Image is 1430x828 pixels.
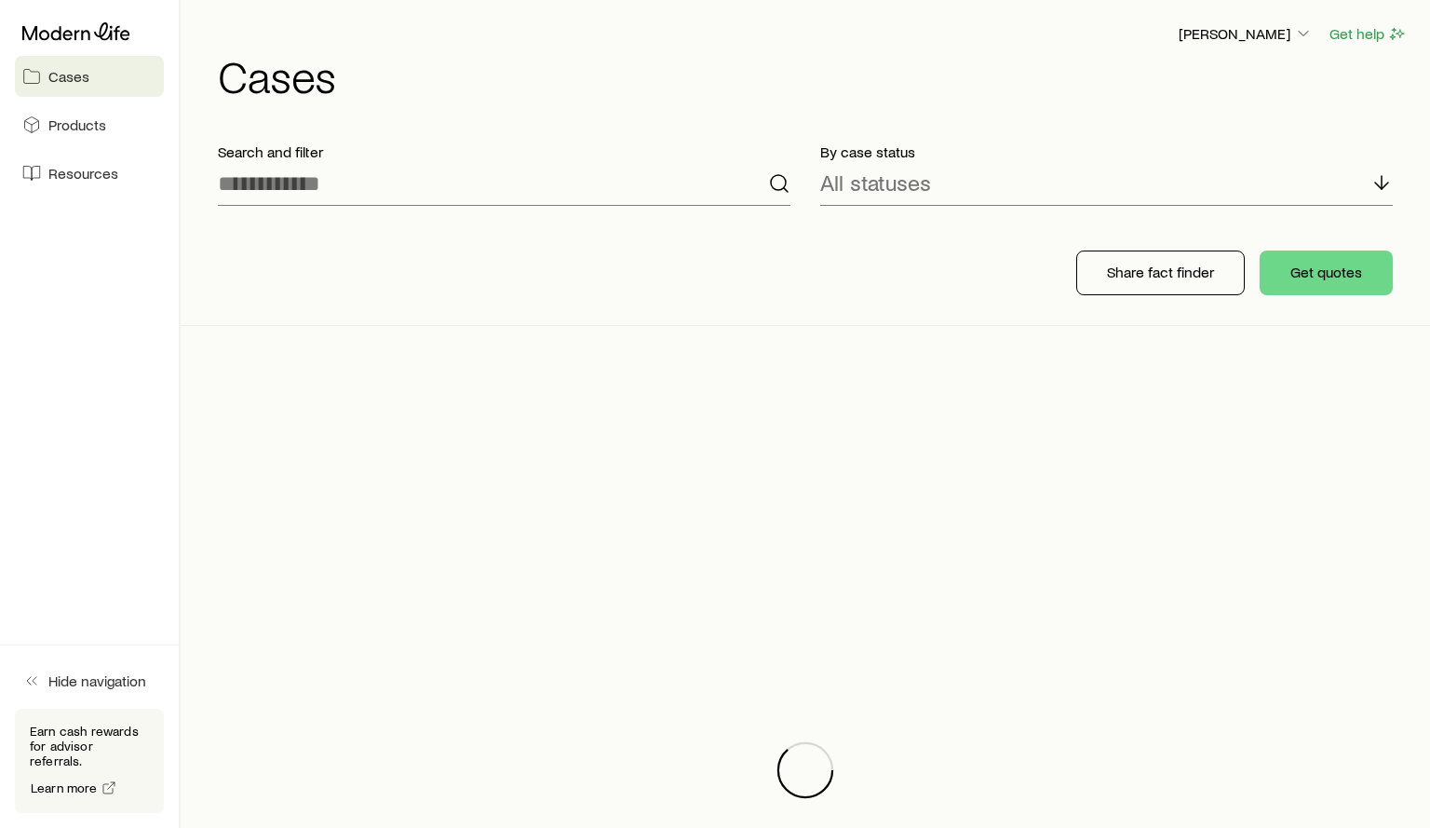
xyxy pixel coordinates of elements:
p: All statuses [820,170,931,196]
button: Hide navigation [15,660,164,701]
p: Earn cash rewards for advisor referrals. [30,724,149,768]
p: [PERSON_NAME] [1179,24,1313,43]
button: [PERSON_NAME] [1178,23,1314,46]
p: Share fact finder [1107,263,1214,281]
div: Earn cash rewards for advisor referrals.Learn more [15,709,164,813]
span: Hide navigation [48,672,146,690]
p: Search and filter [218,143,790,161]
a: Cases [15,56,164,97]
button: Share fact finder [1076,251,1245,295]
span: Learn more [31,781,98,794]
h1: Cases [218,53,1408,98]
span: Products [48,115,106,134]
a: Resources [15,153,164,194]
a: Products [15,104,164,145]
p: By case status [820,143,1393,161]
button: Get quotes [1260,251,1393,295]
button: Get help [1329,23,1408,45]
span: Cases [48,67,89,86]
span: Resources [48,164,118,183]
